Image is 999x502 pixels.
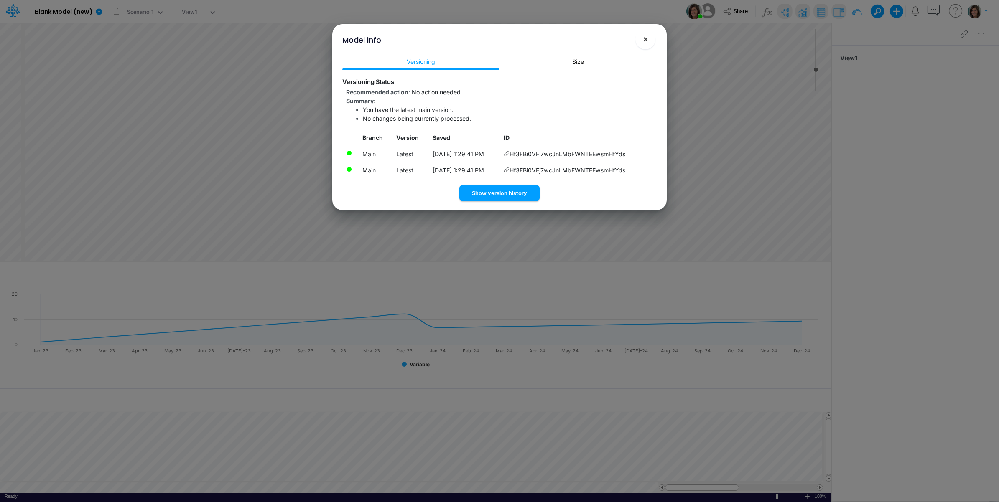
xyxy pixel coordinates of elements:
[499,54,657,69] a: Size
[429,146,500,162] td: Local date/time when this version was saved
[363,106,453,113] span: You have the latest main version.
[510,150,625,158] span: Hf3FBi0VFj7wcJnLMbFWNTEEwsmHfYds
[346,89,462,96] span: :
[359,130,393,146] th: Branch
[342,78,394,85] strong: Versioning Status
[500,130,657,146] th: ID
[635,29,655,49] button: Close
[392,130,429,146] th: Version
[429,130,500,146] th: Local date/time when this version was saved
[412,89,462,96] span: No action needed.
[459,185,540,201] button: Show version history
[392,162,429,178] td: Latest
[363,115,471,122] span: No changes being currently processed.
[346,89,408,96] strong: Recommended action
[342,34,381,46] div: Model info
[359,146,393,162] td: Model version currently loaded
[346,166,352,172] div: There are no pending changes currently being processed
[346,96,657,105] div: :
[500,162,657,178] td: Hf3FBi0VFj7wcJnLMbFWNTEEwsmHfYds
[643,34,648,44] span: ×
[342,54,499,69] a: Versioning
[346,97,374,104] strong: Summary
[359,162,393,178] td: Latest merged version
[346,150,352,156] div: The changes in this model version have been processed into the latest main version
[392,146,429,162] td: Latest
[504,150,510,158] span: Copy hyperlink to this version of the model
[504,166,510,175] span: Copy hyperlink to this version of the model
[429,162,500,178] td: Local date/time when this version was saved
